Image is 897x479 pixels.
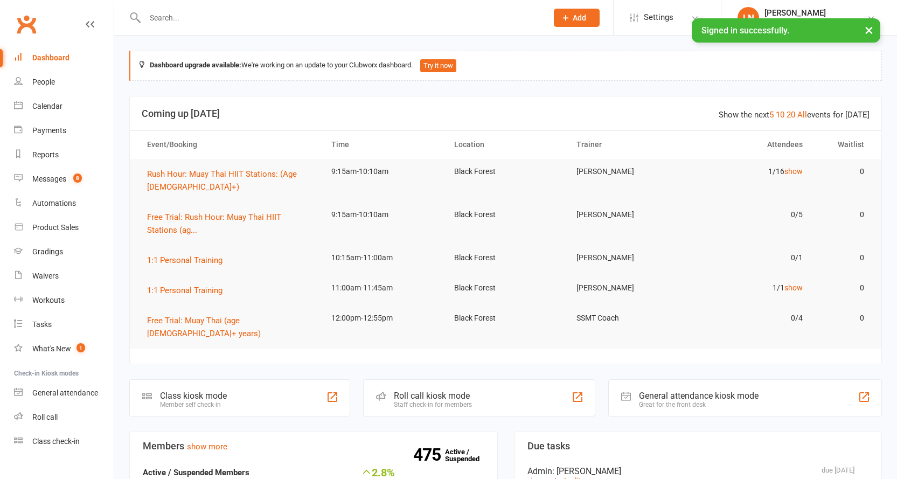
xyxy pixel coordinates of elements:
[32,102,62,110] div: Calendar
[147,211,312,237] button: Free Trial: Rush Hour: Muay Thai HIIT Stations (ag...
[14,167,114,191] a: Messages 8
[764,8,867,18] div: [PERSON_NAME]
[444,202,567,227] td: Black Forest
[14,46,114,70] a: Dashboard
[567,245,690,270] td: [PERSON_NAME]
[738,7,759,29] div: LN
[690,275,812,301] td: 1/1
[14,264,114,288] a: Waivers
[14,313,114,337] a: Tasks
[420,59,456,72] button: Try it now
[32,223,79,232] div: Product Sales
[147,255,222,265] span: 1:1 Personal Training
[147,212,281,235] span: Free Trial: Rush Hour: Muay Thai HIIT Stations (ag...
[32,175,66,183] div: Messages
[322,245,444,270] td: 10:15am-11:00am
[32,296,65,304] div: Workouts
[444,275,567,301] td: Black Forest
[690,245,812,270] td: 0/1
[14,70,114,94] a: People
[147,168,312,193] button: Rush Hour: Muay Thai HIIT Stations: (Age [DEMOGRAPHIC_DATA]+)
[137,131,322,158] th: Event/Booking
[14,381,114,405] a: General attendance kiosk mode
[719,108,870,121] div: Show the next events for [DATE]
[32,199,76,207] div: Automations
[567,306,690,331] td: SSMT Coach
[573,13,586,22] span: Add
[129,51,882,81] div: We're working on an update to your Clubworx dashboard.
[776,110,784,120] a: 10
[797,110,807,120] a: All
[859,18,879,41] button: ×
[444,245,567,270] td: Black Forest
[322,131,444,158] th: Time
[187,442,227,452] a: show more
[14,337,114,361] a: What's New1
[639,401,759,408] div: Great for the front desk
[812,159,874,184] td: 0
[14,405,114,429] a: Roll call
[445,440,492,470] a: 475Active / Suspended
[77,343,85,352] span: 1
[527,466,869,476] div: Admin
[567,275,690,301] td: [PERSON_NAME]
[14,240,114,264] a: Gradings
[32,247,63,256] div: Gradings
[644,5,673,30] span: Settings
[567,131,690,158] th: Trainer
[639,391,759,401] div: General attendance kiosk mode
[322,159,444,184] td: 9:15am-10:10am
[147,169,297,192] span: Rush Hour: Muay Thai HIIT Stations: (Age [DEMOGRAPHIC_DATA]+)
[394,391,472,401] div: Roll call kiosk mode
[14,94,114,119] a: Calendar
[143,468,249,477] strong: Active / Suspended Members
[32,320,52,329] div: Tasks
[322,306,444,331] td: 12:00pm-12:55pm
[787,110,795,120] a: 20
[147,254,230,267] button: 1:1 Personal Training
[812,275,874,301] td: 0
[32,437,80,446] div: Class check-in
[413,447,445,463] strong: 475
[784,283,803,292] a: show
[394,401,472,408] div: Staff check-in for members
[13,11,40,38] a: Clubworx
[73,173,82,183] span: 8
[812,131,874,158] th: Waitlist
[160,401,227,408] div: Member self check-in
[554,9,600,27] button: Add
[32,272,59,280] div: Waivers
[14,119,114,143] a: Payments
[567,159,690,184] td: [PERSON_NAME]
[444,306,567,331] td: Black Forest
[812,202,874,227] td: 0
[14,288,114,313] a: Workouts
[764,18,867,27] div: Southside Muay Thai & Fitness
[32,413,58,421] div: Roll call
[690,306,812,331] td: 0/4
[32,78,55,86] div: People
[142,108,870,119] h3: Coming up [DATE]
[147,284,230,297] button: 1:1 Personal Training
[812,245,874,270] td: 0
[32,126,66,135] div: Payments
[784,167,803,176] a: show
[769,110,774,120] a: 5
[150,61,241,69] strong: Dashboard upgrade available:
[32,150,59,159] div: Reports
[690,159,812,184] td: 1/16
[14,429,114,454] a: Class kiosk mode
[690,131,812,158] th: Attendees
[552,466,621,476] span: : [PERSON_NAME]
[322,202,444,227] td: 9:15am-10:10am
[355,466,395,478] div: 2.8%
[32,53,69,62] div: Dashboard
[14,191,114,216] a: Automations
[147,314,312,340] button: Free Trial: Muay Thai (age [DEMOGRAPHIC_DATA]+ years)
[444,131,567,158] th: Location
[444,159,567,184] td: Black Forest
[32,388,98,397] div: General attendance
[32,344,71,353] div: What's New
[812,306,874,331] td: 0
[701,25,789,36] span: Signed in successfully.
